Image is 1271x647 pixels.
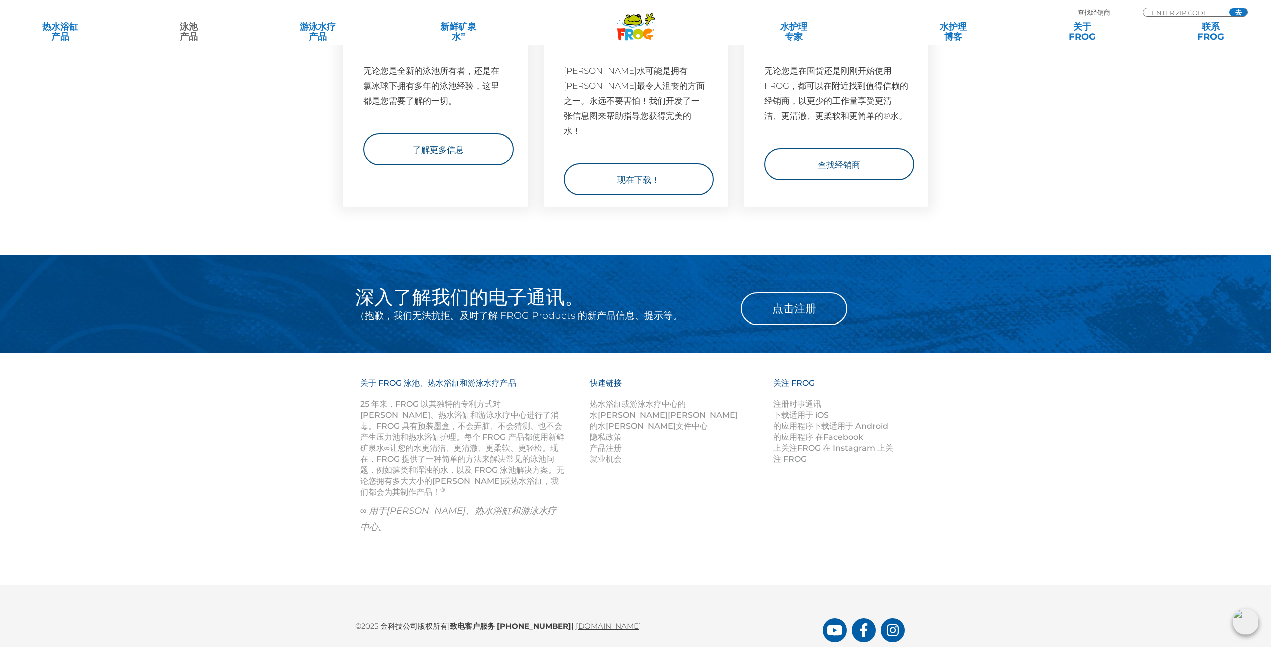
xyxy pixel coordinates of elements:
p: [PERSON_NAME]水可能是拥有[PERSON_NAME]最令人沮丧的方面之一。永远不要害怕！我们开发了一张信息图来帮助指导您获得完美的水！ [564,63,708,138]
font: 关于 FROG [1069,21,1096,42]
a: [DOMAIN_NAME] [576,621,641,631]
h3: 关于 FROG 泳池、热水浴缸和游泳水疗产品 [360,378,565,399]
a: 文件中心 [676,421,708,431]
a: 隐私政策 [590,432,622,442]
a: 下载适用于 iOS [773,410,829,420]
a: FROG 产品 You Tube 页面 [823,618,847,642]
a: 了解更多信息 [363,133,514,165]
sup: ∞ [461,30,466,38]
a: 游泳水疗产品 [268,22,368,42]
b: 致电客户服务 [PHONE_NUMBER] [450,621,574,631]
a: 注册时事通讯 [773,399,821,409]
a: 泳池产品 [139,22,239,42]
a: Facebook [823,432,863,442]
a: 联系FROG [1161,22,1261,42]
p: 无论您是全新的泳池所有者，还是在氯冰球下拥有多年的泳池经验，这里都是您需要了解的一切。 [363,63,507,108]
p: 无论您是在囤货还是刚刚开始使用 FROG，都可以在附近找到值得信赖的经销商，以更少的工作量享受更清洁、更清澈、更柔软和更简单的®水。 [764,63,908,123]
p: ©2025 金科技公司版权所有 [355,615,823,632]
a: 下载适用于 Android [813,421,888,431]
a: 查找经销商 [764,148,914,180]
a: 关于FROG [1032,22,1132,42]
a: 产品注册 [590,443,622,453]
font: 水护理 专家 [780,21,807,42]
a: FROG 产品 Facebook 页面 [852,618,876,642]
span: | [448,621,450,631]
a: 水护理专家 [712,22,875,42]
a: 水护理博客 [904,22,1004,42]
p: 查找经销商 [1078,8,1110,17]
a: [PERSON_NAME] [668,410,738,420]
h2: 深入了解我们的电子通讯。 [355,287,726,307]
sup: ® [440,486,445,493]
p: （抱歉，我们无法抗拒。及时了解 FROG Products 的新产品信息、提示等。 [355,307,726,324]
a: 热水浴缸产品 [10,22,110,42]
font: 新鲜矿泉 水 [440,21,476,42]
a: 新鲜矿泉水∞ [396,22,521,42]
h3: 关注 FROG [773,378,898,399]
img: openIcon [1233,609,1259,635]
a: 就业机会 [590,454,622,464]
p: 的应用程序 的应用程序 在 上关注 [773,399,898,465]
span: | [571,621,574,631]
a: FROG 在 Instagram 上关注 FROG [773,443,893,464]
a: 现在下载！ [564,163,714,195]
input: 邮政编码表格 [1151,8,1218,17]
font: 泳池 产品 [180,21,198,42]
a: FROG 产品 Instagram 页面 [881,618,905,642]
em: ∞ 用于[PERSON_NAME]、热水浴缸和游泳水疗中心。 [360,505,557,532]
h3: 快速链接 [590,378,761,399]
font: 游泳水疗 产品 [300,21,336,42]
p: 水[PERSON_NAME] 的水[PERSON_NAME] [590,399,761,465]
a: 点击注册 [741,292,847,325]
input: 去 [1229,8,1247,16]
font: 25 年来，FROG 以其独特的专利方式对[PERSON_NAME]、热水浴缸和游泳水疗中心进行了消毒。FROG 具有预装墨盒，不会弄脏、不会猜测、也不会产生压力池和热水浴缸护理。每个 FROG... [360,399,564,497]
font: 水护理 博客 [940,21,967,42]
font: 热水浴缸 产品 [42,21,78,42]
a: 热水浴缸或游泳水疗中心的 [590,399,686,409]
